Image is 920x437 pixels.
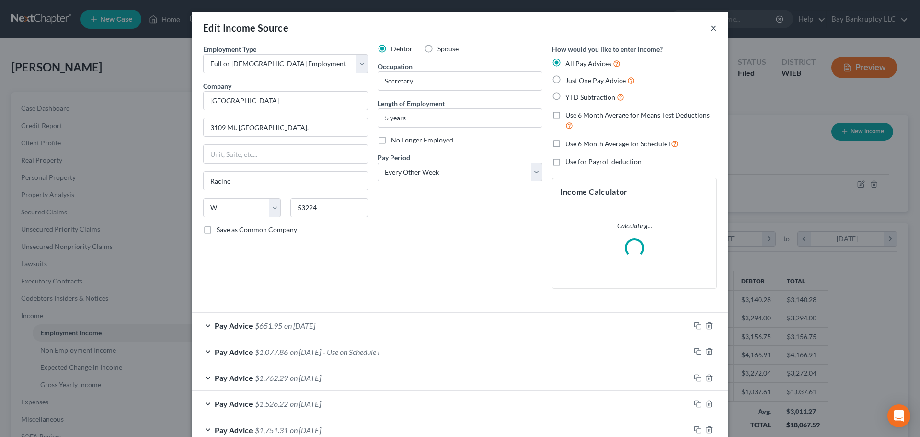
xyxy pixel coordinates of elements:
[378,98,445,108] label: Length of Employment
[204,172,368,190] input: Enter city...
[560,186,709,198] h5: Income Calculator
[215,373,253,382] span: Pay Advice
[290,425,321,435] span: on [DATE]
[290,347,321,356] span: on [DATE]
[255,321,282,330] span: $651.95
[552,44,663,54] label: How would you like to enter income?
[290,399,321,408] span: on [DATE]
[378,61,413,71] label: Occupation
[378,154,410,162] span: Pay Period
[323,347,380,356] span: - Use on Schedule I
[215,321,253,330] span: Pay Advice
[290,198,368,217] input: Enter zip...
[565,111,710,119] span: Use 6 Month Average for Means Test Deductions
[565,59,611,68] span: All Pay Advices
[290,373,321,382] span: on [DATE]
[215,425,253,435] span: Pay Advice
[391,136,453,144] span: No Longer Employed
[437,45,459,53] span: Spouse
[887,404,910,427] div: Open Intercom Messenger
[255,373,288,382] span: $1,762.29
[565,140,671,148] span: Use 6 Month Average for Schedule I
[255,425,288,435] span: $1,751.31
[565,93,615,101] span: YTD Subtraction
[378,109,542,127] input: ex: 2 years
[215,347,253,356] span: Pay Advice
[215,399,253,408] span: Pay Advice
[204,118,368,137] input: Enter address...
[217,225,297,234] span: Save as Common Company
[565,76,626,84] span: Just One Pay Advice
[378,72,542,90] input: --
[255,347,288,356] span: $1,077.86
[204,145,368,163] input: Unit, Suite, etc...
[203,82,231,90] span: Company
[203,45,256,53] span: Employment Type
[203,21,288,35] div: Edit Income Source
[203,91,368,110] input: Search company by name...
[255,399,288,408] span: $1,526.22
[284,321,315,330] span: on [DATE]
[710,22,717,34] button: ×
[560,221,709,231] p: Calculating...
[565,157,642,165] span: Use for Payroll deduction
[391,45,413,53] span: Debtor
